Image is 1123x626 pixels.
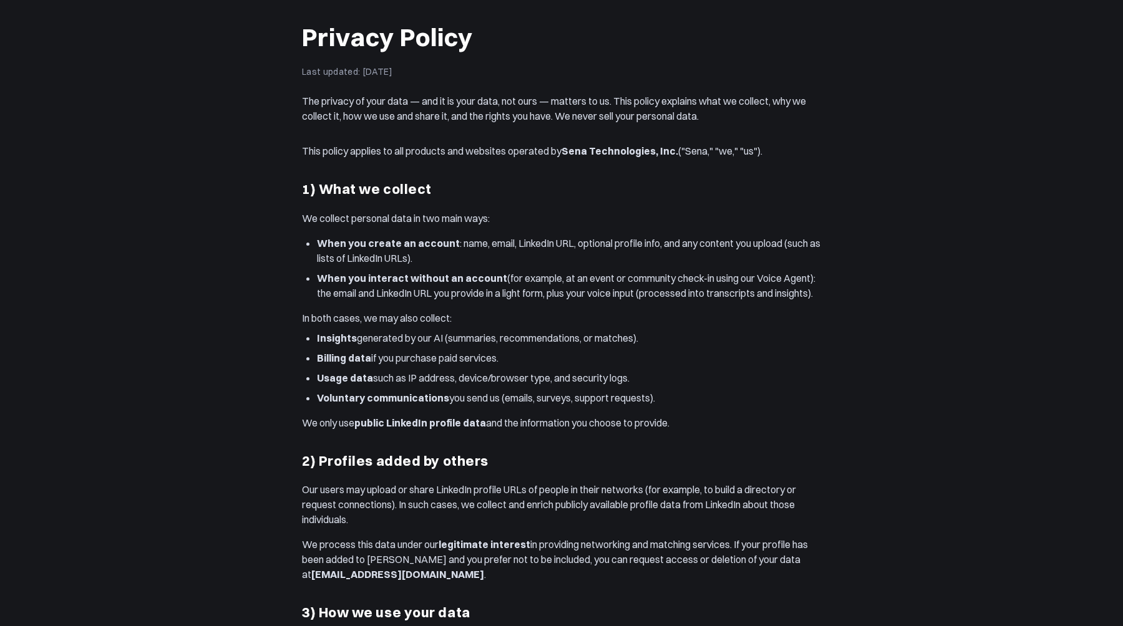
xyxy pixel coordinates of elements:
p: Our users may upload or share LinkedIn profile URLs of people in their networks (for example, to ... [302,482,821,527]
p: if you purchase paid services. [317,350,821,365]
p: such as IP address, device/browser type, and security logs. [317,370,821,385]
strong: Usage data [317,372,373,384]
strong: When you interact without an account [317,272,507,284]
p: Last updated: [DATE] [302,65,821,79]
p: generated by our AI (summaries, recommendations, or matches). [317,330,821,345]
p: We only use and the information you choose to provide. [302,415,821,430]
p: We collect personal data in two main ways: [302,211,821,226]
h2: 3) How we use your data [302,602,821,624]
strong: Billing data [317,352,371,364]
strong: When you create an account [317,237,460,249]
a: [EMAIL_ADDRESS][DOMAIN_NAME] [311,568,484,580]
strong: Sena Technologies, Inc. [561,145,678,157]
h2: 1) What we collect [302,178,821,200]
strong: legitimate interest [439,538,530,551]
strong: Voluntary communications [317,392,449,404]
h1: Privacy Policy [302,20,821,55]
p: In both cases, we may also collect: [302,311,821,325]
p: This policy applies to all products and websites operated by ("Sena," "we," "us"). [302,143,821,158]
p: : name, email, LinkedIn URL, optional profile info, and any content you upload (such as lists of ... [317,236,821,266]
h2: 2) Profiles added by others [302,450,821,472]
p: We process this data under our in providing networking and matching services. If your profile has... [302,537,821,582]
p: The privacy of your data — and it is your data, not ours — matters to us. This policy explains wh... [302,94,821,123]
strong: public LinkedIn profile data [354,417,486,429]
strong: Insights [317,332,357,344]
p: you send us (emails, surveys, support requests). [317,390,821,405]
p: (for example, at an event or community check-in using our Voice Agent): the email and LinkedIn UR... [317,271,821,301]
